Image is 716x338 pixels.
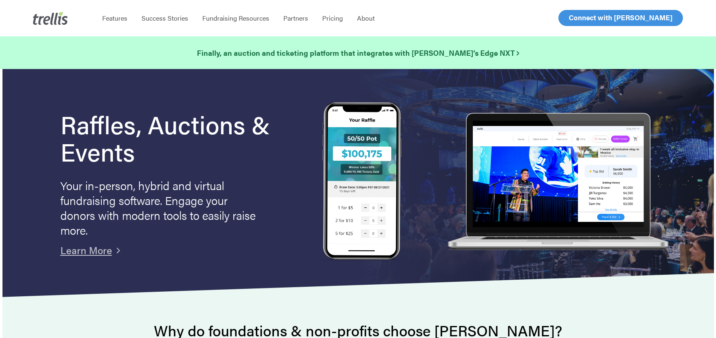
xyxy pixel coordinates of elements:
a: Partners [276,14,315,22]
span: Pricing [322,13,343,23]
img: Trellis Raffles, Auctions and Event Fundraising [323,102,401,262]
span: Fundraising Resources [202,13,269,23]
a: Features [95,14,134,22]
a: About [350,14,382,22]
span: Partners [283,13,308,23]
span: About [357,13,375,23]
a: Finally, an auction and ticketing platform that integrates with [PERSON_NAME]’s Edge NXT [197,47,519,59]
p: Your in-person, hybrid and virtual fundraising software. Engage your donors with modern tools to ... [60,178,259,237]
a: Learn More [60,243,112,257]
img: Trellis [33,12,68,25]
strong: Finally, an auction and ticketing platform that integrates with [PERSON_NAME]’s Edge NXT [197,48,519,58]
span: Features [102,13,127,23]
h1: Raffles, Auctions & Events [60,110,294,165]
a: Success Stories [134,14,195,22]
a: Pricing [315,14,350,22]
a: Connect with [PERSON_NAME] [558,10,683,26]
a: Fundraising Resources [195,14,276,22]
span: Success Stories [141,13,188,23]
img: rafflelaptop_mac_optim.png [443,113,672,251]
span: Connect with [PERSON_NAME] [569,12,673,22]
